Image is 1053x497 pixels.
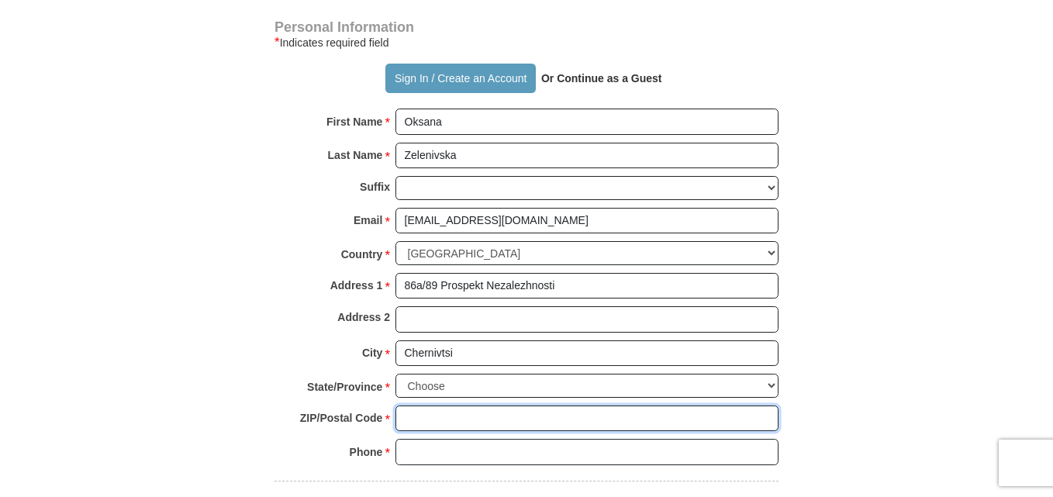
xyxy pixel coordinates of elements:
[274,21,779,33] h4: Personal Information
[362,342,382,364] strong: City
[541,72,662,85] strong: Or Continue as a Guest
[337,306,390,328] strong: Address 2
[350,441,383,463] strong: Phone
[307,376,382,398] strong: State/Province
[300,407,383,429] strong: ZIP/Postal Code
[341,243,383,265] strong: Country
[385,64,535,93] button: Sign In / Create an Account
[360,176,390,198] strong: Suffix
[354,209,382,231] strong: Email
[274,33,779,52] div: Indicates required field
[328,144,383,166] strong: Last Name
[330,274,383,296] strong: Address 1
[326,111,382,133] strong: First Name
